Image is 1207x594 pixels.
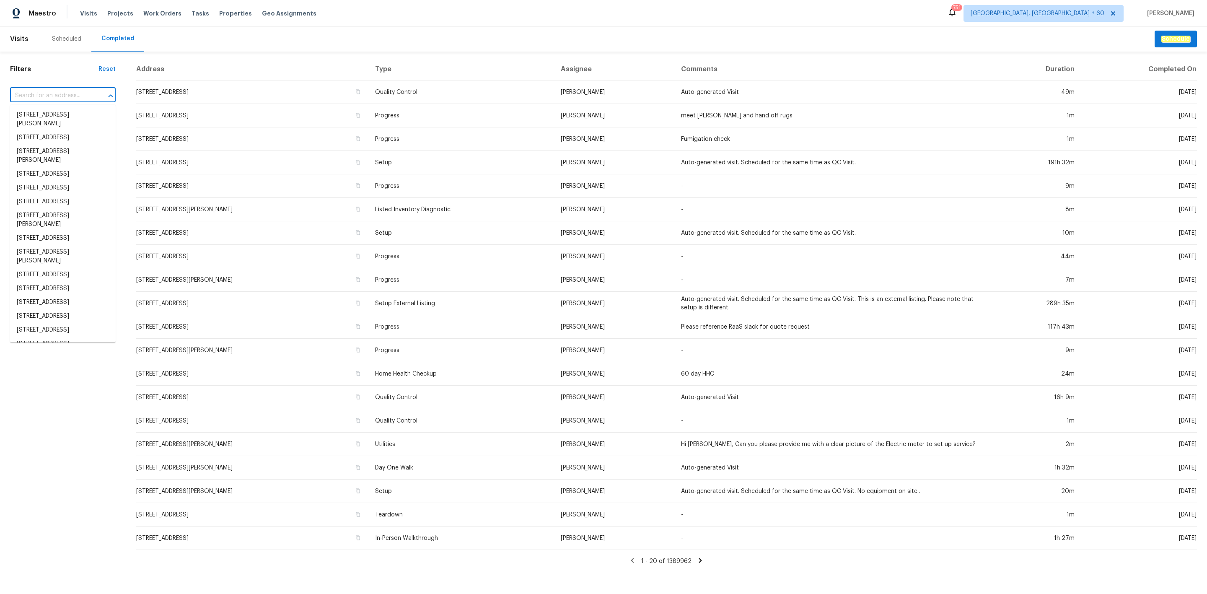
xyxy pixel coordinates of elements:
div: Completed [101,34,134,43]
button: Close [105,90,117,102]
td: Auto-generated visit. Scheduled for the same time as QC Visit. [674,151,993,174]
td: - [674,245,993,268]
td: [STREET_ADDRESS] [136,386,368,409]
li: [STREET_ADDRESS][PERSON_NAME] [10,209,116,231]
button: Copy Address [354,229,362,236]
td: [PERSON_NAME] [554,151,674,174]
td: Progress [368,127,554,151]
td: [DATE] [1081,339,1197,362]
td: [DATE] [1081,292,1197,315]
td: [STREET_ADDRESS] [136,503,368,527]
td: [STREET_ADDRESS] [136,104,368,127]
td: [STREET_ADDRESS] [136,527,368,550]
td: Day One Walk [368,456,554,480]
td: Auto-generated Visit [674,386,993,409]
td: [PERSON_NAME] [554,433,674,456]
input: Search for an address... [10,89,92,102]
td: 117h 43m [992,315,1081,339]
td: [PERSON_NAME] [554,221,674,245]
button: Copy Address [354,511,362,518]
td: [PERSON_NAME] [554,409,674,433]
span: Geo Assignments [262,9,316,18]
div: Reset [98,65,116,73]
td: [DATE] [1081,198,1197,221]
th: Comments [674,58,993,80]
td: [PERSON_NAME] [554,80,674,104]
li: [STREET_ADDRESS] [10,296,116,309]
button: Copy Address [354,252,362,260]
button: Copy Address [354,88,362,96]
td: - [674,339,993,362]
td: [STREET_ADDRESS][PERSON_NAME] [136,480,368,503]
td: [STREET_ADDRESS] [136,174,368,198]
td: Quality Control [368,386,554,409]
button: Copy Address [354,464,362,471]
button: Copy Address [354,299,362,307]
td: [STREET_ADDRESS] [136,80,368,104]
span: Visits [10,30,28,48]
td: 20m [992,480,1081,503]
th: Type [368,58,554,80]
td: [DATE] [1081,104,1197,127]
div: 751 [953,3,961,12]
td: 8m [992,198,1081,221]
td: 44m [992,245,1081,268]
td: [STREET_ADDRESS] [136,362,368,386]
td: Quality Control [368,409,554,433]
td: [DATE] [1081,503,1197,527]
li: [STREET_ADDRESS] [10,131,116,145]
td: 7m [992,268,1081,292]
td: 1h 32m [992,456,1081,480]
td: Auto-generated Visit [674,80,993,104]
button: Copy Address [354,487,362,495]
td: [PERSON_NAME] [554,127,674,151]
td: 1h 27m [992,527,1081,550]
span: [PERSON_NAME] [1144,9,1194,18]
td: Listed Inventory Diagnostic [368,198,554,221]
td: [PERSON_NAME] [554,104,674,127]
span: 1 - 20 of 1389962 [641,558,692,564]
td: Auto-generated visit. Scheduled for the same time as QC Visit. No equipment on site.. [674,480,993,503]
th: Address [136,58,368,80]
td: - [674,174,993,198]
td: [PERSON_NAME] [554,339,674,362]
li: [STREET_ADDRESS] [10,231,116,245]
td: Setup [368,151,554,174]
button: Schedule [1155,31,1197,48]
td: 60 day HHC [674,362,993,386]
td: [DATE] [1081,268,1197,292]
td: [STREET_ADDRESS] [136,245,368,268]
td: Progress [368,315,554,339]
td: 1m [992,409,1081,433]
td: Home Health Checkup [368,362,554,386]
td: [PERSON_NAME] [554,245,674,268]
td: [DATE] [1081,362,1197,386]
td: 10m [992,221,1081,245]
td: - [674,527,993,550]
td: Progress [368,339,554,362]
li: [STREET_ADDRESS] [10,167,116,181]
td: Progress [368,104,554,127]
button: Copy Address [354,276,362,283]
td: Hi [PERSON_NAME], Can you please provide me with a clear picture of the Electric meter to set up ... [674,433,993,456]
td: - [674,409,993,433]
button: Copy Address [354,534,362,542]
span: Maestro [28,9,56,18]
td: Auto-generated visit. Scheduled for the same time as QC Visit. [674,221,993,245]
td: 9m [992,339,1081,362]
td: 191h 32m [992,151,1081,174]
li: [STREET_ADDRESS] [10,282,116,296]
td: [STREET_ADDRESS][PERSON_NAME] [136,456,368,480]
li: [STREET_ADDRESS] [10,309,116,323]
button: Copy Address [354,158,362,166]
th: Duration [992,58,1081,80]
td: [PERSON_NAME] [554,268,674,292]
td: [PERSON_NAME] [554,503,674,527]
em: Schedule [1161,36,1190,42]
button: Copy Address [354,112,362,119]
li: [STREET_ADDRESS][PERSON_NAME] [10,245,116,268]
td: Setup External Listing [368,292,554,315]
td: [PERSON_NAME] [554,174,674,198]
td: [STREET_ADDRESS][PERSON_NAME] [136,198,368,221]
button: Copy Address [354,346,362,354]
